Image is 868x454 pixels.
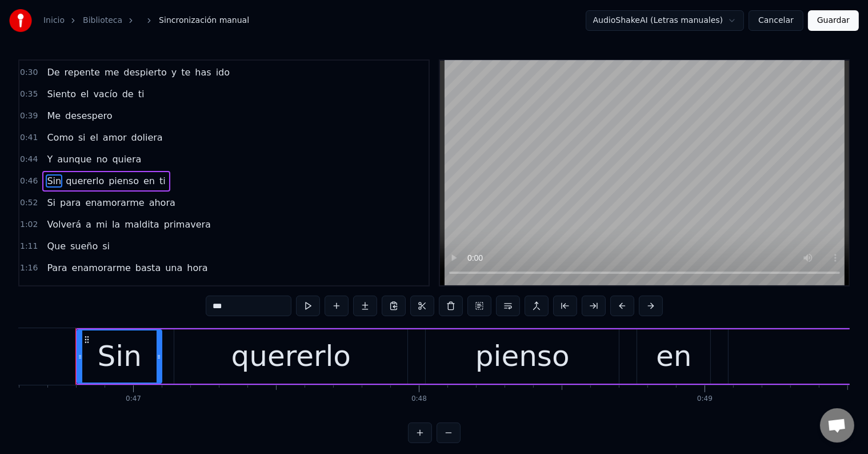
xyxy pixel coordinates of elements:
[59,196,82,209] span: para
[20,219,38,230] span: 1:02
[122,66,167,79] span: despierto
[85,218,93,231] span: a
[20,241,38,252] span: 1:11
[164,261,183,274] span: una
[84,196,145,209] span: enamorarme
[46,66,61,79] span: De
[163,218,212,231] span: primavera
[20,284,38,296] span: 1:21
[194,66,212,79] span: has
[20,110,38,122] span: 0:39
[46,218,82,231] span: Volverá
[20,89,38,100] span: 0:35
[65,174,105,188] span: quererlo
[71,283,99,296] span: ligera
[46,87,77,101] span: Siento
[121,87,135,101] span: de
[46,153,54,166] span: Y
[20,262,38,274] span: 1:16
[20,176,38,187] span: 0:46
[820,408,854,443] div: Chat abierto
[656,335,691,378] div: en
[92,87,118,101] span: vacío
[159,15,249,26] span: Sincronización manual
[9,9,32,32] img: youka
[43,15,249,26] nav: breadcrumb
[20,197,38,209] span: 0:52
[215,66,231,79] span: ido
[107,174,140,188] span: pienso
[46,240,67,253] span: Que
[186,261,209,274] span: hora
[43,15,65,26] a: Inicio
[134,261,162,274] span: basta
[749,10,803,31] button: Cancelar
[63,66,101,79] span: repente
[46,196,57,209] span: Si
[20,132,38,144] span: 0:41
[158,174,167,188] span: ti
[69,240,99,253] span: sueño
[46,109,62,122] span: Me
[20,67,38,78] span: 0:30
[46,131,74,144] span: Como
[46,261,68,274] span: Para
[148,196,177,209] span: ahora
[95,218,109,231] span: mi
[103,66,120,79] span: me
[101,240,111,253] span: si
[111,153,142,166] span: quiera
[411,395,427,404] div: 0:48
[71,261,132,274] span: enamorarme
[170,66,178,79] span: y
[79,87,90,101] span: el
[475,335,570,378] div: pienso
[123,218,161,231] span: maldita
[180,66,191,79] span: te
[137,87,146,101] span: ti
[20,154,38,165] span: 0:44
[77,131,87,144] span: si
[697,395,713,404] div: 0:49
[56,153,93,166] span: aunque
[89,131,99,144] span: el
[130,131,164,144] span: doliera
[46,174,62,188] span: Sin
[98,335,142,378] div: Sin
[231,335,351,378] div: quererlo
[142,174,156,188] span: en
[102,131,128,144] span: amor
[46,283,69,296] span: Pasa
[95,153,109,166] span: no
[64,109,114,122] span: desespero
[111,218,121,231] span: la
[83,15,122,26] a: Biblioteca
[808,10,859,31] button: Guardar
[126,395,141,404] div: 0:47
